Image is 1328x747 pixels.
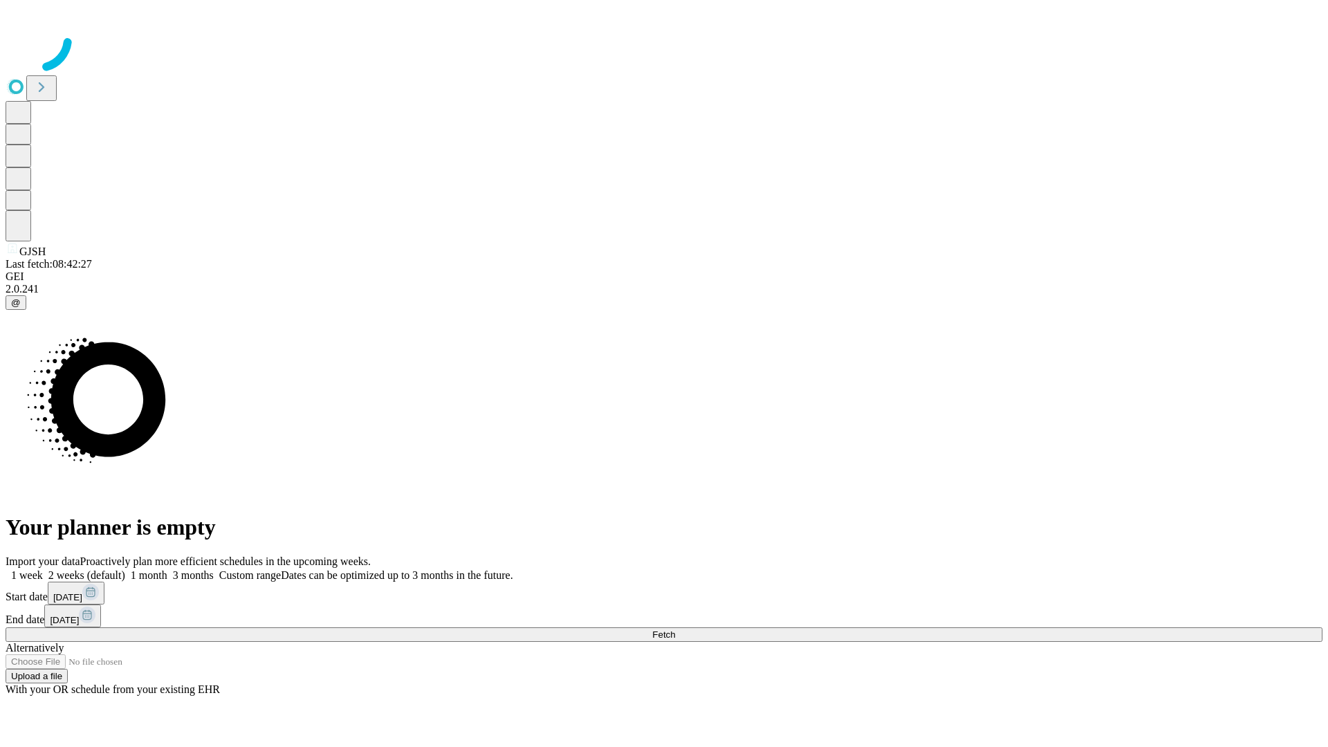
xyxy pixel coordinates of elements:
[6,683,220,695] span: With your OR schedule from your existing EHR
[652,629,675,640] span: Fetch
[80,555,371,567] span: Proactively plan more efficient schedules in the upcoming weeks.
[6,270,1322,283] div: GEI
[11,569,43,581] span: 1 week
[6,582,1322,605] div: Start date
[219,569,281,581] span: Custom range
[48,582,104,605] button: [DATE]
[131,569,167,581] span: 1 month
[6,605,1322,627] div: End date
[6,515,1322,540] h1: Your planner is empty
[11,297,21,308] span: @
[6,555,80,567] span: Import your data
[281,569,513,581] span: Dates can be optimized up to 3 months in the future.
[6,642,64,654] span: Alternatively
[6,295,26,310] button: @
[6,627,1322,642] button: Fetch
[173,569,214,581] span: 3 months
[6,258,92,270] span: Last fetch: 08:42:27
[48,569,125,581] span: 2 weeks (default)
[44,605,101,627] button: [DATE]
[6,669,68,683] button: Upload a file
[19,246,46,257] span: GJSH
[6,283,1322,295] div: 2.0.241
[53,592,82,602] span: [DATE]
[50,615,79,625] span: [DATE]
